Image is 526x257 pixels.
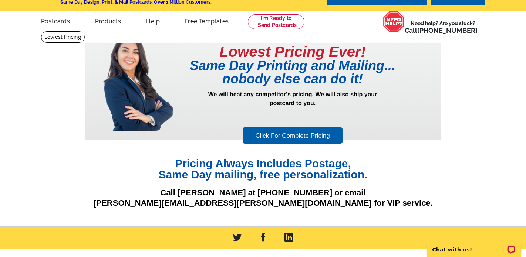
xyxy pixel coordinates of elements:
h1: Lowest Pricing Ever! [174,44,411,59]
a: Free Templates [173,12,240,29]
img: help [383,11,405,32]
p: Call [PERSON_NAME] at [PHONE_NUMBER] or email [PERSON_NAME][EMAIL_ADDRESS][PERSON_NAME][DOMAIN_NA... [85,188,441,209]
a: Click For Complete Pricing [243,127,342,144]
iframe: LiveChat chat widget [422,234,526,257]
h1: Pricing Always Includes Postage, Same Day mailing, free personalization. [85,158,441,180]
h1: Same Day Printing and Mailing... nobody else can do it! [174,59,411,86]
a: Products [83,12,133,29]
span: Need help? Are you stuck? [405,20,481,34]
a: [PHONE_NUMBER] [417,27,478,34]
img: prepricing-girl.png [102,31,174,131]
p: We will beat any competitor's pricing. We will also ship your postcard to you. [174,90,411,126]
span: Call [405,27,478,34]
a: Help [134,12,172,29]
a: Postcards [29,12,82,29]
